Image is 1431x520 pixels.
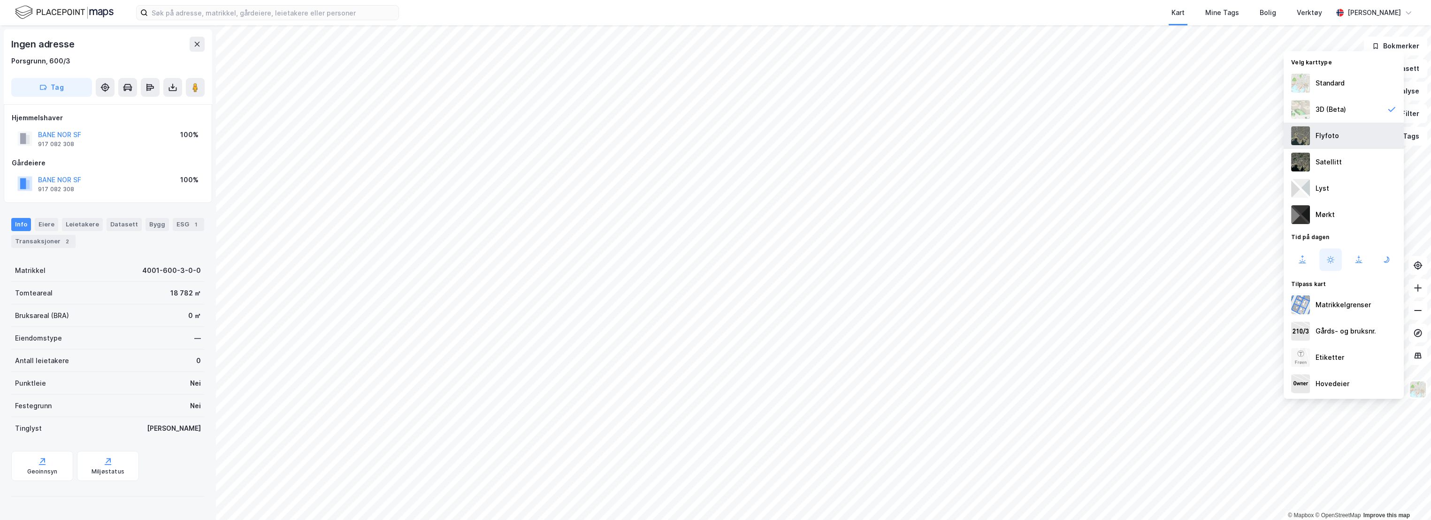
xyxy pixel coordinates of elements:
[1291,126,1310,145] img: Z
[1291,153,1310,171] img: 9k=
[180,174,199,186] div: 100%
[1205,7,1239,18] div: Mine Tags
[188,310,201,321] div: 0 ㎡
[190,400,201,411] div: Nei
[1291,322,1310,341] img: cadastreKeys.547ab17ec502f5a4ef2b.jpeg
[1384,475,1431,520] div: Kontrollprogram for chat
[1291,179,1310,198] img: luj3wr1y2y3+OchiMxRmMxRlscgabnMEmZ7DJGWxyBpucwSZnsMkZbHIGm5zBJmewyRlscgabnMEmZ7DJGWxyBpucwSZnsMkZ...
[27,468,58,475] div: Geoinnsyn
[11,235,76,248] div: Transaksjoner
[1347,7,1401,18] div: [PERSON_NAME]
[1409,380,1427,398] img: Z
[12,157,204,169] div: Gårdeiere
[15,378,46,389] div: Punktleie
[15,4,114,21] img: logo.f888ab2527a4732fd821a326f86c7f29.svg
[1316,299,1371,310] div: Matrikkelgrenser
[1364,37,1427,55] button: Bokmerker
[38,186,74,193] div: 917 082 308
[62,237,72,246] div: 2
[1291,100,1310,119] img: Z
[11,78,92,97] button: Tag
[1316,209,1335,220] div: Mørkt
[15,310,69,321] div: Bruksareal (BRA)
[1291,205,1310,224] img: nCdM7BzjoCAAAAAElFTkSuQmCC
[1316,378,1349,389] div: Hovedeier
[145,218,169,231] div: Bygg
[1316,352,1344,363] div: Etiketter
[1297,7,1322,18] div: Verktøy
[11,37,76,52] div: Ingen adresse
[1284,228,1404,245] div: Tid på dagen
[38,140,74,148] div: 917 082 308
[1316,78,1345,89] div: Standard
[1284,53,1404,70] div: Velg karttype
[1363,512,1410,519] a: Improve this map
[1291,348,1310,367] img: Z
[1315,512,1361,519] a: OpenStreetMap
[92,468,124,475] div: Miljøstatus
[1316,183,1329,194] div: Lyst
[1284,275,1404,292] div: Tilpass kart
[11,218,31,231] div: Info
[1384,475,1431,520] iframe: Chat Widget
[1382,104,1427,123] button: Filter
[35,218,58,231] div: Eiere
[1316,130,1339,141] div: Flyfoto
[142,265,201,276] div: 4001-600-3-0-0
[11,55,70,67] div: Porsgrunn, 600/3
[15,265,46,276] div: Matrikkel
[15,423,42,434] div: Tinglyst
[190,378,201,389] div: Nei
[1288,512,1314,519] a: Mapbox
[180,129,199,140] div: 100%
[1384,127,1427,146] button: Tags
[15,355,69,366] div: Antall leietakere
[1260,7,1276,18] div: Bolig
[107,218,142,231] div: Datasett
[1316,326,1376,337] div: Gårds- og bruksnr.
[1291,374,1310,393] img: majorOwner.b5e170eddb5c04bfeeff.jpeg
[62,218,103,231] div: Leietakere
[148,6,398,20] input: Søk på adresse, matrikkel, gårdeiere, leietakere eller personer
[194,333,201,344] div: —
[1316,104,1346,115] div: 3D (Beta)
[170,287,201,299] div: 18 782 ㎡
[1171,7,1185,18] div: Kart
[1291,74,1310,93] img: Z
[15,333,62,344] div: Eiendomstype
[15,400,52,411] div: Festegrunn
[1316,156,1342,168] div: Satellitt
[147,423,201,434] div: [PERSON_NAME]
[15,287,53,299] div: Tomteareal
[196,355,201,366] div: 0
[191,220,200,229] div: 1
[12,112,204,124] div: Hjemmelshaver
[1291,295,1310,314] img: cadastreBorders.cfe08de4b5ddd52a10de.jpeg
[173,218,204,231] div: ESG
